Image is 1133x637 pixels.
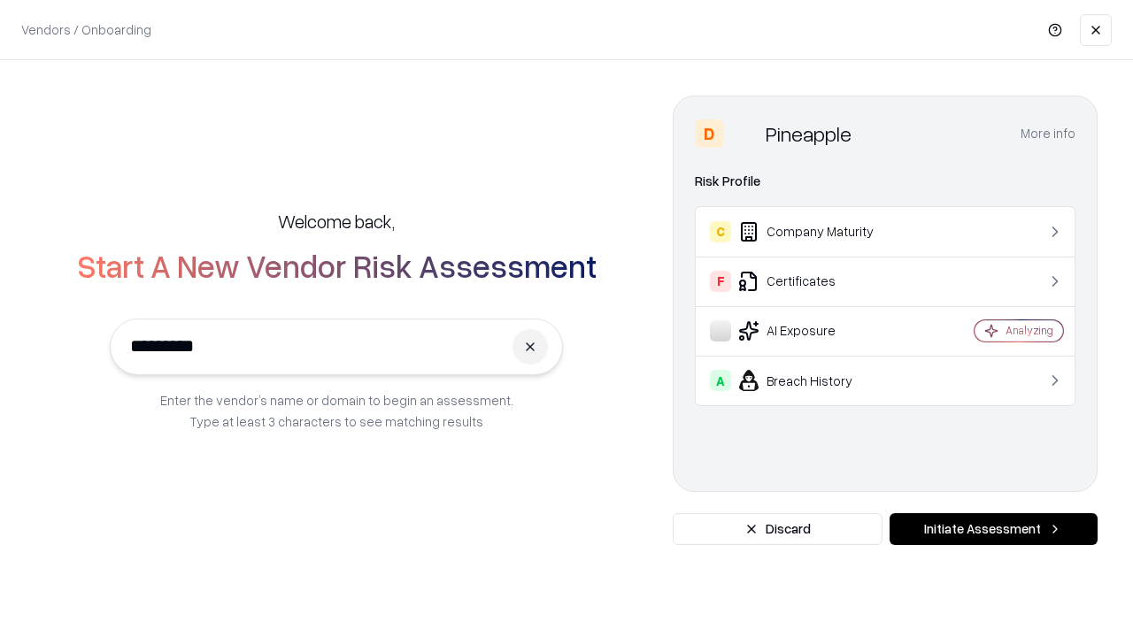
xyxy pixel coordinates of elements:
[730,119,759,148] img: Pineapple
[890,513,1098,545] button: Initiate Assessment
[695,119,723,148] div: D
[710,370,921,391] div: Breach History
[21,20,151,39] p: Vendors / Onboarding
[1021,118,1075,150] button: More info
[710,320,921,342] div: AI Exposure
[1006,323,1053,338] div: Analyzing
[766,119,852,148] div: Pineapple
[160,389,513,432] p: Enter the vendor’s name or domain to begin an assessment. Type at least 3 characters to see match...
[278,209,395,234] h5: Welcome back,
[710,271,731,292] div: F
[710,271,921,292] div: Certificates
[710,221,921,242] div: Company Maturity
[77,248,597,283] h2: Start A New Vendor Risk Assessment
[695,171,1075,192] div: Risk Profile
[710,370,731,391] div: A
[710,221,731,242] div: C
[673,513,883,545] button: Discard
